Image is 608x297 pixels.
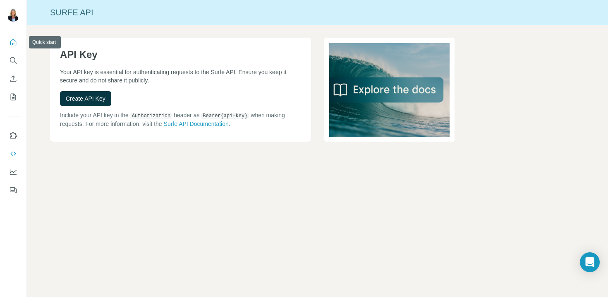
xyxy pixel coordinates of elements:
[7,71,20,86] button: Enrich CSV
[27,7,608,18] div: Surfe API
[66,94,105,103] span: Create API Key
[7,53,20,68] button: Search
[580,252,600,272] div: Open Intercom Messenger
[7,89,20,104] button: My lists
[60,48,301,61] h1: API Key
[164,121,229,127] a: Surfe API Documentation
[130,113,172,119] code: Authorization
[7,183,20,198] button: Feedback
[7,35,20,50] button: Quick start
[7,146,20,161] button: Use Surfe API
[7,128,20,143] button: Use Surfe on LinkedIn
[201,113,249,119] code: Bearer {api-key}
[7,8,20,22] img: Avatar
[60,111,301,128] p: Include your API key in the header as when making requests. For more information, visit the .
[7,164,20,179] button: Dashboard
[60,68,301,85] p: Your API key is essential for authenticating requests to the Surfe API. Ensure you keep it secure...
[60,91,111,106] button: Create API Key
